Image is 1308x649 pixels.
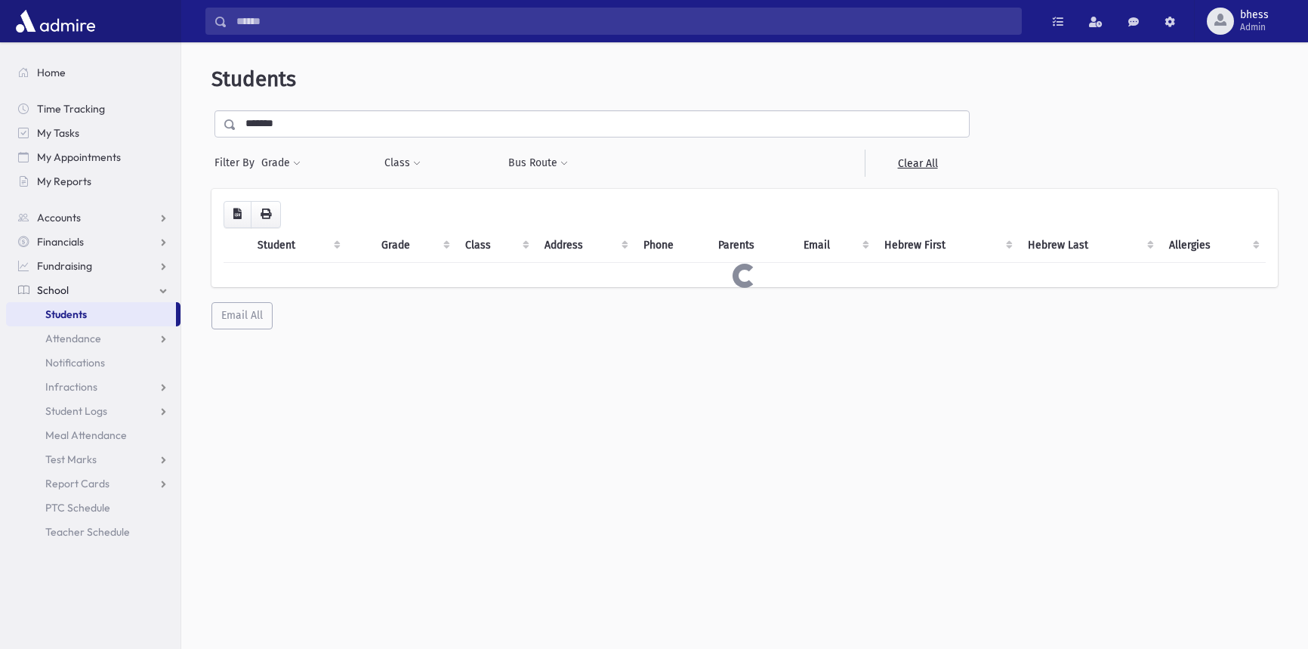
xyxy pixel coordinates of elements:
[456,228,535,263] th: Class
[214,155,261,171] span: Filter By
[224,201,251,228] button: CSV
[507,150,569,177] button: Bus Route
[384,150,421,177] button: Class
[1240,21,1269,33] span: Admin
[6,206,180,230] a: Accounts
[6,423,180,447] a: Meal Attendance
[248,228,347,263] th: Student
[372,228,456,263] th: Grade
[211,302,273,329] button: Email All
[227,8,1021,35] input: Search
[37,259,92,273] span: Fundraising
[37,175,91,188] span: My Reports
[6,326,180,351] a: Attendance
[37,126,79,140] span: My Tasks
[37,283,69,297] span: School
[709,228,795,263] th: Parents
[6,169,180,193] a: My Reports
[6,121,180,145] a: My Tasks
[251,201,281,228] button: Print
[45,501,110,515] span: PTC Schedule
[45,356,105,369] span: Notifications
[634,228,708,263] th: Phone
[6,375,180,399] a: Infractions
[37,150,121,164] span: My Appointments
[6,471,180,496] a: Report Cards
[6,254,180,278] a: Fundraising
[535,228,635,263] th: Address
[37,66,66,79] span: Home
[211,66,296,91] span: Students
[6,60,180,85] a: Home
[37,235,84,249] span: Financials
[37,211,81,224] span: Accounts
[45,332,101,345] span: Attendance
[12,6,99,36] img: AdmirePro
[6,230,180,254] a: Financials
[45,404,107,418] span: Student Logs
[6,302,176,326] a: Students
[45,525,130,539] span: Teacher Schedule
[261,150,301,177] button: Grade
[875,228,1019,263] th: Hebrew First
[6,278,180,302] a: School
[6,496,180,520] a: PTC Schedule
[1160,228,1266,263] th: Allergies
[6,447,180,471] a: Test Marks
[6,520,180,544] a: Teacher Schedule
[6,351,180,375] a: Notifications
[6,145,180,169] a: My Appointments
[794,228,875,263] th: Email
[45,477,110,490] span: Report Cards
[37,102,105,116] span: Time Tracking
[45,308,87,321] span: Students
[1019,228,1160,263] th: Hebrew Last
[45,428,127,442] span: Meal Attendance
[45,380,97,394] span: Infractions
[1240,9,1269,21] span: bhess
[6,97,180,121] a: Time Tracking
[865,150,970,177] a: Clear All
[45,453,97,466] span: Test Marks
[6,399,180,423] a: Student Logs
